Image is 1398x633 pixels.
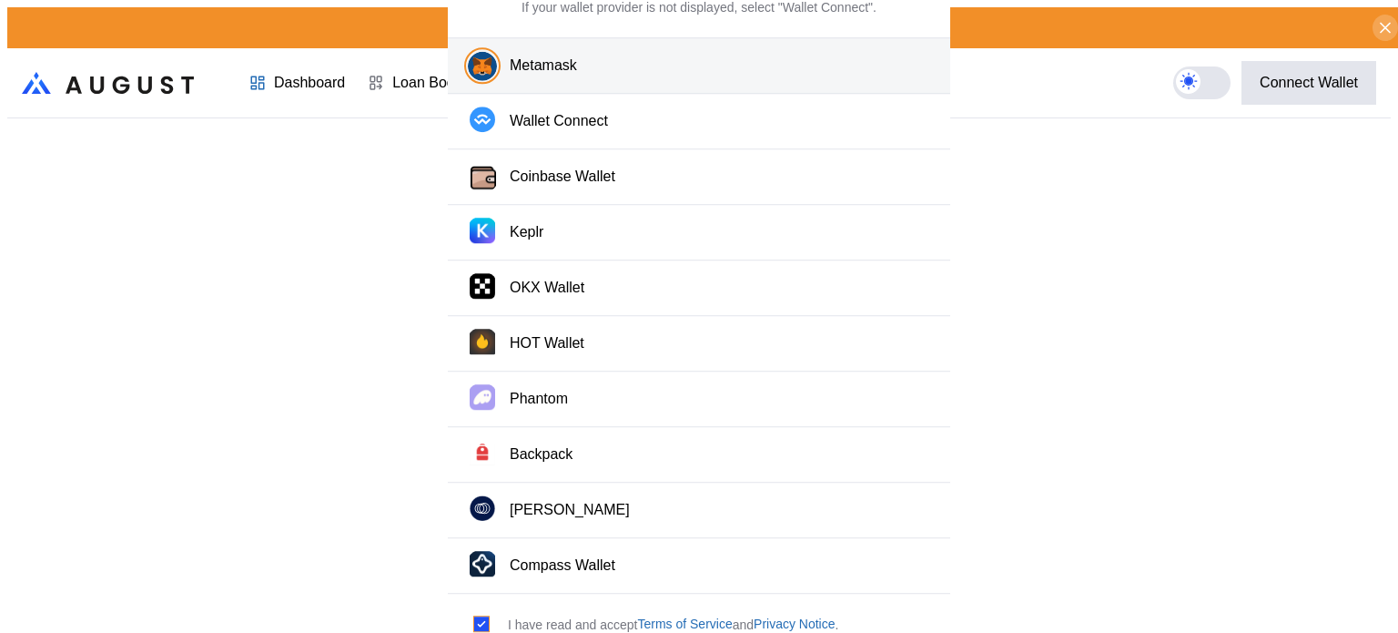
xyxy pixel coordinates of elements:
[510,501,630,520] div: [PERSON_NAME]
[448,95,950,150] button: Wallet Connect
[510,168,615,187] div: Coinbase Wallet
[448,261,950,317] button: OKX WalletOKX Wallet
[448,373,950,428] button: PhantomPhantom
[510,445,572,465] div: Backpack
[470,385,495,411] img: Phantom
[448,317,950,373] button: HOT WalletHOT Wallet
[510,334,584,353] div: HOT Wallet
[448,484,950,539] button: Juneo Wallet[PERSON_NAME]
[448,150,950,206] button: Coinbase WalletCoinbase Wallet
[470,219,495,244] img: Keplr
[510,556,615,576] div: Compass Wallet
[1260,75,1358,91] div: Connect Wallet
[448,38,950,95] button: Metamask
[448,539,950,595] button: Compass WalletCompass Wallet
[392,75,462,91] div: Loan Book
[510,390,568,409] div: Phantom
[470,552,495,577] img: Compass Wallet
[510,279,584,298] div: OKX Wallet
[468,163,499,194] img: Coinbase Wallet
[448,206,950,261] button: KeplrKeplr
[274,75,345,91] div: Dashboard
[470,330,495,355] img: HOT Wallet
[470,274,495,300] img: OKX Wallet
[448,428,950,484] button: BackpackBackpack
[470,441,495,466] img: Backpack
[510,112,608,131] div: Wallet Connect
[510,223,543,242] div: Keplr
[470,496,495,522] img: Juneo Wallet
[733,617,754,633] span: and
[510,56,577,76] div: Metamask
